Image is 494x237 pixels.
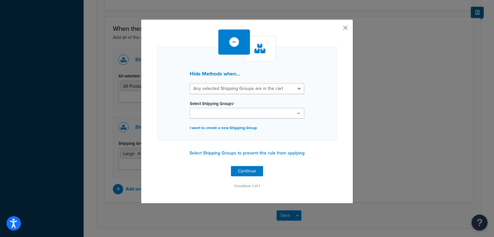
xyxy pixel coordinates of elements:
button: Select Shipping Groups to prevent this rule from applying [188,148,306,158]
label: Select Shipping Groups [190,101,235,106]
p: Condition 1 of 1 [157,181,337,190]
h3: Hide Methods when... [190,71,304,77]
p: I want to create a new Shipping Group [190,123,304,132]
button: Continue [231,166,263,176]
